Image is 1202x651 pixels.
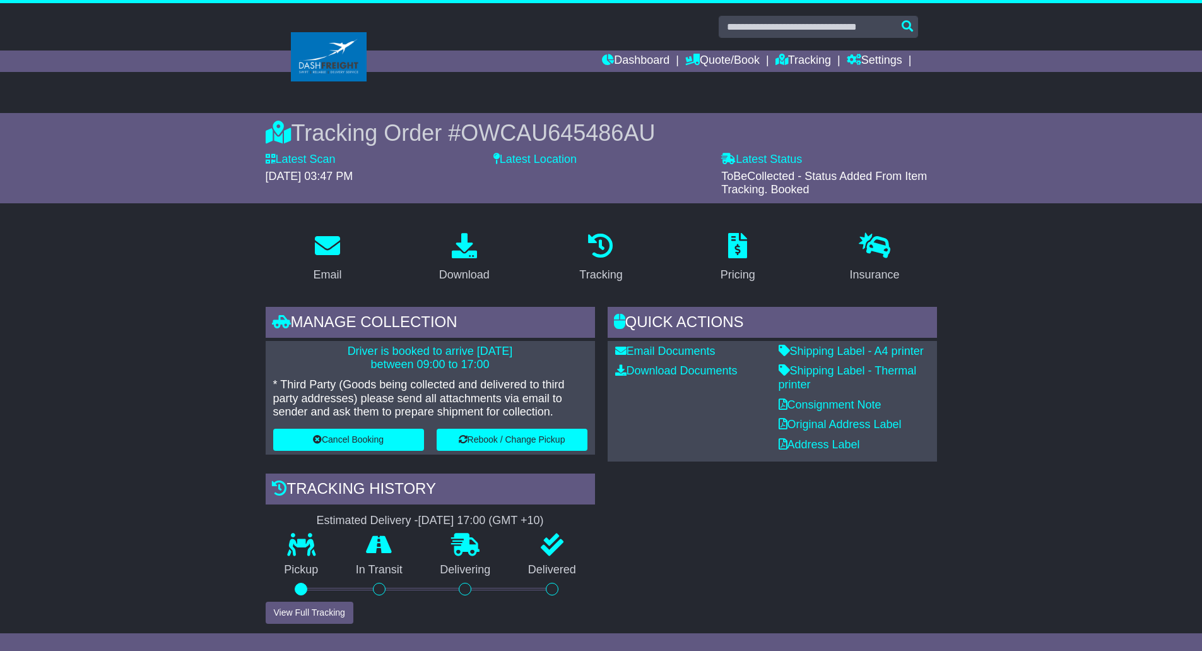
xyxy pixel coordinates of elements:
[608,307,937,341] div: Quick Actions
[266,153,336,167] label: Latest Scan
[602,51,669,72] a: Dashboard
[685,51,760,72] a: Quote/Book
[779,438,860,451] a: Address Label
[273,345,587,372] p: Driver is booked to arrive [DATE] between 09:00 to 17:00
[266,307,595,341] div: Manage collection
[850,266,900,284] div: Insurance
[571,229,630,288] a: Tracking
[266,602,353,624] button: View Full Tracking
[305,229,350,288] a: Email
[779,364,917,391] a: Shipping Label - Thermal printer
[493,153,577,167] label: Latest Location
[266,514,595,528] div: Estimated Delivery -
[721,170,927,196] span: ToBeCollected - Status Added From Item Tracking. Booked
[775,51,831,72] a: Tracking
[431,229,498,288] a: Download
[721,266,755,284] div: Pricing
[266,170,353,182] span: [DATE] 03:47 PM
[266,474,595,508] div: Tracking history
[273,429,424,451] button: Cancel Booking
[847,51,902,72] a: Settings
[615,345,716,357] a: Email Documents
[266,563,338,577] p: Pickup
[337,563,421,577] p: In Transit
[266,119,937,146] div: Tracking Order #
[779,398,881,411] a: Consignment Note
[421,563,510,577] p: Delivering
[615,364,738,377] a: Download Documents
[579,266,622,284] div: Tracking
[509,563,595,577] p: Delivered
[439,266,490,284] div: Download
[721,153,802,167] label: Latest Status
[779,345,924,357] a: Shipping Label - A4 printer
[842,229,908,288] a: Insurance
[779,418,902,431] a: Original Address Label
[313,266,341,284] div: Email
[712,229,763,288] a: Pricing
[273,378,587,419] p: * Third Party (Goods being collected and delivered to third party addresses) please send all atta...
[437,429,587,451] button: Rebook / Change Pickup
[461,120,655,146] span: OWCAU645486AU
[418,514,544,528] div: [DATE] 17:00 (GMT +10)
